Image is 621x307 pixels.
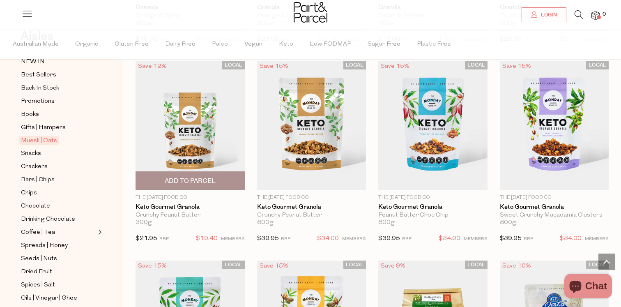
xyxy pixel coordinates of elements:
p: The [DATE] Food Co [136,194,245,201]
a: Keto Gourmet Granola [136,203,245,211]
a: 0 [591,11,600,20]
p: The [DATE] Food Co [257,194,366,201]
div: Save 15% [257,61,291,72]
div: Save 15% [378,61,412,72]
a: Bars | Chips [21,175,96,185]
span: Dried Fruit [21,267,52,277]
span: Muesli | Oats [19,136,59,145]
span: Vegan [244,30,262,59]
a: Gifts | Hampers [21,122,96,133]
a: Chips [21,188,96,198]
span: Crackers [21,162,48,172]
span: Login [539,12,557,18]
span: Drinking Chocolate [21,215,75,224]
span: 300g [136,219,152,226]
a: Chocolate [21,201,96,211]
button: Add To Parcel [136,171,245,190]
span: NEW IN [21,57,45,67]
span: Back In Stock [21,83,59,93]
span: Paleo [212,30,228,59]
span: LOCAL [586,261,609,269]
span: Gifts | Hampers [21,123,66,133]
span: 800g [500,219,516,226]
a: Back In Stock [21,83,96,93]
span: Chocolate [21,201,50,211]
span: Low FODMAP [310,30,351,59]
span: Add To Parcel [165,177,216,185]
span: Australian Made [13,30,59,59]
span: LOCAL [222,61,245,69]
a: Muesli | Oats [21,136,96,145]
a: Spreads | Honey [21,240,96,251]
a: NEW IN [21,57,96,67]
div: Save 15% [257,261,291,272]
span: $39.95 [500,235,522,242]
div: Save 15% [500,61,534,72]
div: Crunchy Peanut Butter [257,212,366,219]
div: Sweet Crunchy Macadamia Clusters [500,212,609,219]
img: Part&Parcel [294,2,327,23]
span: Bars | Chips [21,175,55,185]
span: Spreads | Honey [21,241,68,251]
span: LOCAL [465,61,488,69]
small: RRP [402,237,412,241]
span: $39.95 [257,235,279,242]
span: Gluten Free [115,30,149,59]
div: Crunchy Peanut Butter [136,212,245,219]
span: Organic [75,30,98,59]
span: LOCAL [222,261,245,269]
span: LOCAL [586,61,609,69]
small: MEMBERS [342,237,366,241]
span: LOCAL [465,261,488,269]
span: $34.00 [317,233,339,244]
div: Save 12% [136,61,169,72]
a: Books [21,109,96,120]
button: Expand/Collapse Coffee | Tea [96,227,102,237]
span: Keto [279,30,293,59]
a: Drinking Chocolate [21,214,96,224]
p: The [DATE] Food Co [500,194,609,201]
a: Crackers [21,162,96,172]
a: Spices | Salt [21,280,96,290]
span: Spices | Salt [21,280,55,290]
span: $21.95 [136,235,157,242]
span: $39.95 [378,235,400,242]
a: Coffee | Tea [21,227,96,238]
small: RRP [524,237,533,241]
a: Keto Gourmet Granola [500,203,609,211]
span: Dairy Free [165,30,195,59]
span: 0 [600,11,608,18]
span: Books [21,110,39,120]
div: Peanut Butter Choc Chip [378,212,488,219]
div: Save 9% [378,261,408,272]
a: Keto Gourmet Granola [257,203,366,211]
a: Best Sellers [21,70,96,80]
a: Snacks [21,148,96,159]
span: Chips [21,188,37,198]
p: The [DATE] Food Co [378,194,488,201]
span: Sugar Free [368,30,400,59]
img: Keto Gourmet Granola [378,61,488,189]
a: Oils | Vinegar | Ghee [21,293,96,303]
span: 800g [378,219,395,226]
span: $19.40 [196,233,218,244]
small: MEMBERS [221,237,245,241]
img: Keto Gourmet Granola [136,61,245,189]
span: Coffee | Tea [21,228,55,238]
small: RRP [281,237,290,241]
span: LOCAL [343,61,366,69]
span: Snacks [21,149,41,159]
img: Keto Gourmet Granola [257,61,366,189]
span: Promotions [21,97,55,106]
div: Save 10% [500,261,534,272]
small: MEMBERS [464,237,488,241]
inbox-online-store-chat: Shopify online store chat [562,274,614,300]
span: $34.00 [439,233,460,244]
a: Login [522,7,566,22]
a: Promotions [21,96,96,106]
span: 800g [257,219,274,226]
div: Save 15% [136,261,169,272]
img: Keto Gourmet Granola [500,61,609,189]
span: Oils | Vinegar | Ghee [21,293,77,303]
a: Seeds | Nuts [21,254,96,264]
